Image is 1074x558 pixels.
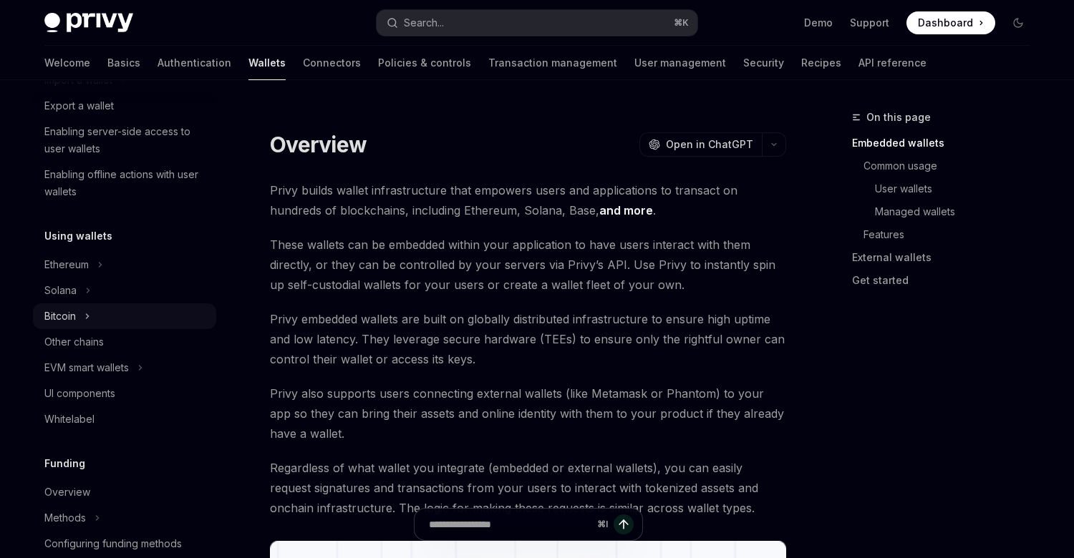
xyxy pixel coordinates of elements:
[33,479,216,505] a: Overview
[33,355,216,381] button: Toggle EVM smart wallets section
[614,514,634,534] button: Send message
[270,132,367,157] h1: Overview
[852,269,1041,292] a: Get started
[44,359,129,376] div: EVM smart wallets
[270,180,786,220] span: Privy builds wallet infrastructure that empowers users and applications to transact on hundreds o...
[377,10,697,36] button: Open search
[33,505,216,531] button: Toggle Methods section
[44,509,86,527] div: Methods
[44,13,133,33] img: dark logo
[634,46,726,80] a: User management
[852,200,1041,223] a: Managed wallets
[429,509,591,540] input: Ask a question...
[404,14,444,31] div: Search...
[33,278,216,303] button: Toggle Solana section
[852,223,1041,246] a: Features
[743,46,784,80] a: Security
[378,46,471,80] a: Policies & controls
[107,46,140,80] a: Basics
[804,16,833,30] a: Demo
[270,309,786,369] span: Privy embedded wallets are built on globally distributed infrastructure to ensure high uptime and...
[270,235,786,295] span: These wallets can be embedded within your application to have users interact with them directly, ...
[33,406,216,432] a: Whitelabel
[33,119,216,162] a: Enabling server-side access to user wallets
[44,535,182,552] div: Configuring funding methods
[33,381,216,406] a: UI components
[852,155,1041,177] a: Common usage
[852,246,1041,269] a: External wallets
[44,282,77,299] div: Solana
[44,308,76,325] div: Bitcoin
[639,132,762,157] button: Open in ChatGPT
[44,411,95,428] div: Whitelabel
[44,455,85,472] h5: Funding
[906,11,995,34] a: Dashboard
[270,458,786,518] span: Regardless of what wallet you integrate (embedded or external wallets), you can easily request si...
[666,137,753,152] span: Open in ChatGPT
[33,303,216,329] button: Toggle Bitcoin section
[1007,11,1030,34] button: Toggle dark mode
[44,46,90,80] a: Welcome
[488,46,617,80] a: Transaction management
[33,329,216,355] a: Other chains
[850,16,889,30] a: Support
[33,531,216,557] a: Configuring funding methods
[270,383,786,444] span: Privy also supports users connecting external wallets (like Metamask or Phantom) to your app so t...
[44,256,89,273] div: Ethereum
[852,177,1041,200] a: User wallets
[866,109,931,126] span: On this page
[918,16,973,30] span: Dashboard
[599,203,653,218] a: and more
[158,46,231,80] a: Authentication
[44,385,115,402] div: UI components
[248,46,286,80] a: Wallets
[858,46,927,80] a: API reference
[44,333,104,351] div: Other chains
[303,46,361,80] a: Connectors
[44,123,208,157] div: Enabling server-side access to user wallets
[44,227,112,245] h5: Using wallets
[852,132,1041,155] a: Embedded wallets
[33,162,216,205] a: Enabling offline actions with user wallets
[33,93,216,119] a: Export a wallet
[674,17,689,29] span: ⌘ K
[33,252,216,278] button: Toggle Ethereum section
[44,484,90,501] div: Overview
[801,46,841,80] a: Recipes
[44,97,114,114] div: Export a wallet
[44,166,208,200] div: Enabling offline actions with user wallets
